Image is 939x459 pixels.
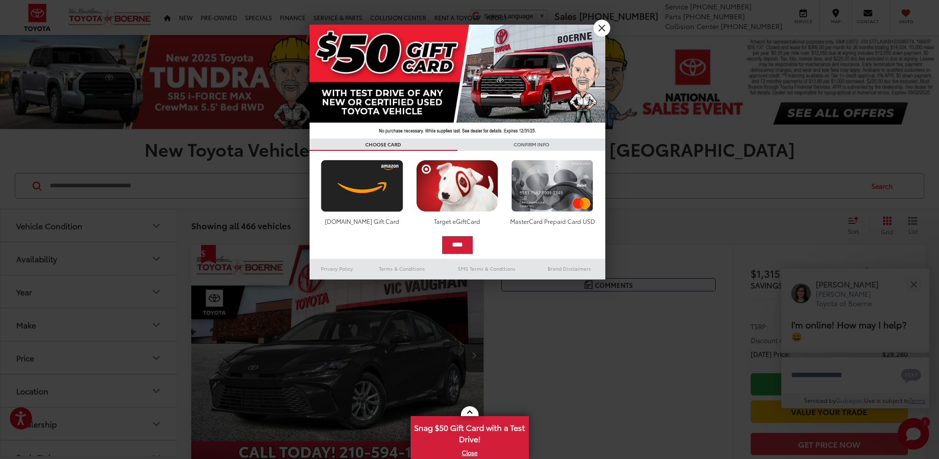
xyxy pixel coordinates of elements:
div: Target eGiftCard [414,217,501,225]
img: 42635_top_851395.jpg [310,25,605,139]
div: MasterCard Prepaid Card USD [509,217,596,225]
a: Brand Disclaimers [533,263,605,275]
a: Terms & Conditions [364,263,440,275]
div: [DOMAIN_NAME] Gift Card [318,217,406,225]
h3: CHOOSE CARD [310,139,457,151]
img: mastercard.png [509,160,596,212]
a: Privacy Policy [310,263,365,275]
span: Snag $50 Gift Card with a Test Drive! [412,417,528,447]
img: amazoncard.png [318,160,406,212]
img: targetcard.png [414,160,501,212]
h3: CONFIRM INFO [457,139,605,151]
a: SMS Terms & Conditions [440,263,533,275]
